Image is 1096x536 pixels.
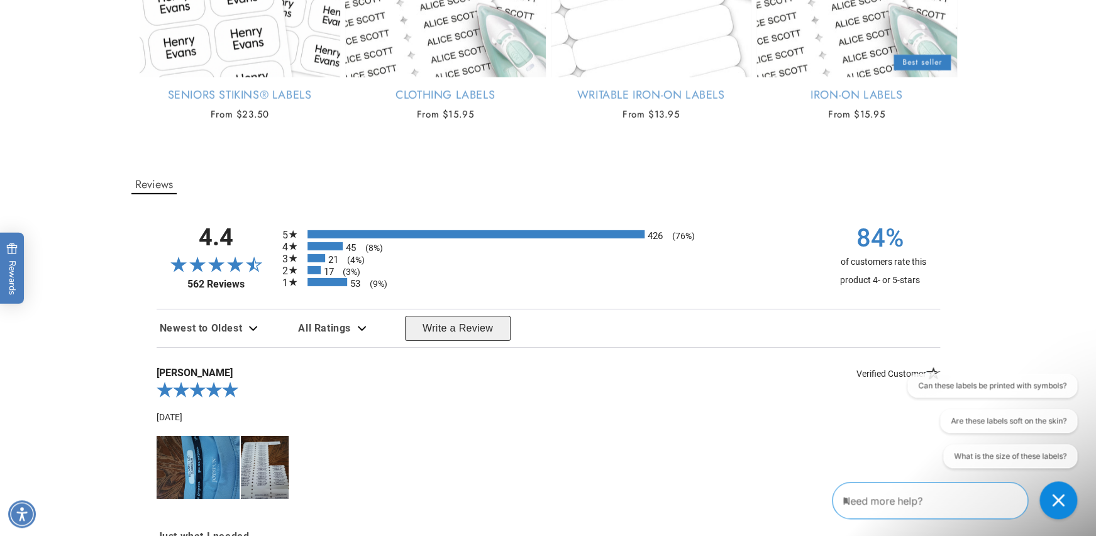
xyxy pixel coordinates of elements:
div: 5.0-star overall rating [157,379,940,405]
a: Seniors Stikins® Labels [140,88,340,103]
span: 4.4-star overall rating [157,257,276,272]
span: 4 [282,241,299,253]
span: 21 [328,254,338,265]
span: (3%) [336,267,360,277]
span: 84% [821,223,940,253]
span: 1 [282,277,299,289]
span: (4%) [341,255,365,265]
span: 3 [282,253,299,265]
li: 17 2-star reviews, 3% of total reviews [282,266,814,274]
span: 17 [324,266,334,277]
span: All Ratings [298,322,351,334]
span: of customers rate this product 4- or 5-stars [840,257,926,285]
span: Rewards [6,243,18,295]
a: Clothing Labels [345,88,546,103]
span: 426 [648,230,663,242]
div: Accessibility Menu [8,500,36,528]
li: 426 5-star reviews, 76% of total reviews [282,230,814,238]
span: (76%) [666,231,695,241]
button: Reviews [131,176,177,194]
span: [PERSON_NAME] [157,367,940,379]
span: 4.4 [157,226,276,249]
li: 53 1-star reviews, 9% of total reviews [282,278,814,286]
iframe: Gorgias live chat conversation starters [890,374,1083,479]
span: 5 [282,229,299,241]
div: Review filter options. Current filter is all ratings. Available options: All Ratings, 5 Star Revi... [295,316,370,341]
button: Write a Review [405,316,511,341]
li: 21 3-star reviews, 4% of total reviews [282,254,814,262]
li: 45 4-star reviews, 8% of total reviews [282,242,814,250]
div: Review sort options. Currently selected: Newest to Oldest. Dropdown expanded. Available options: ... [157,316,261,341]
a: Writable Iron-On Labels [551,88,751,103]
a: Iron-On Labels [756,88,957,103]
span: Date [157,412,182,422]
a: 562 Reviews - open in a new tab [157,278,276,290]
span: 53 [350,278,360,289]
iframe: Gorgias Floating Chat [832,477,1083,523]
span: 2 [282,265,299,277]
span: (9%) [363,279,387,289]
span: Verified Customer [856,367,940,379]
span: Newest to Oldest [160,322,243,334]
span: (8%) [359,243,383,253]
span: 45 [346,242,356,254]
